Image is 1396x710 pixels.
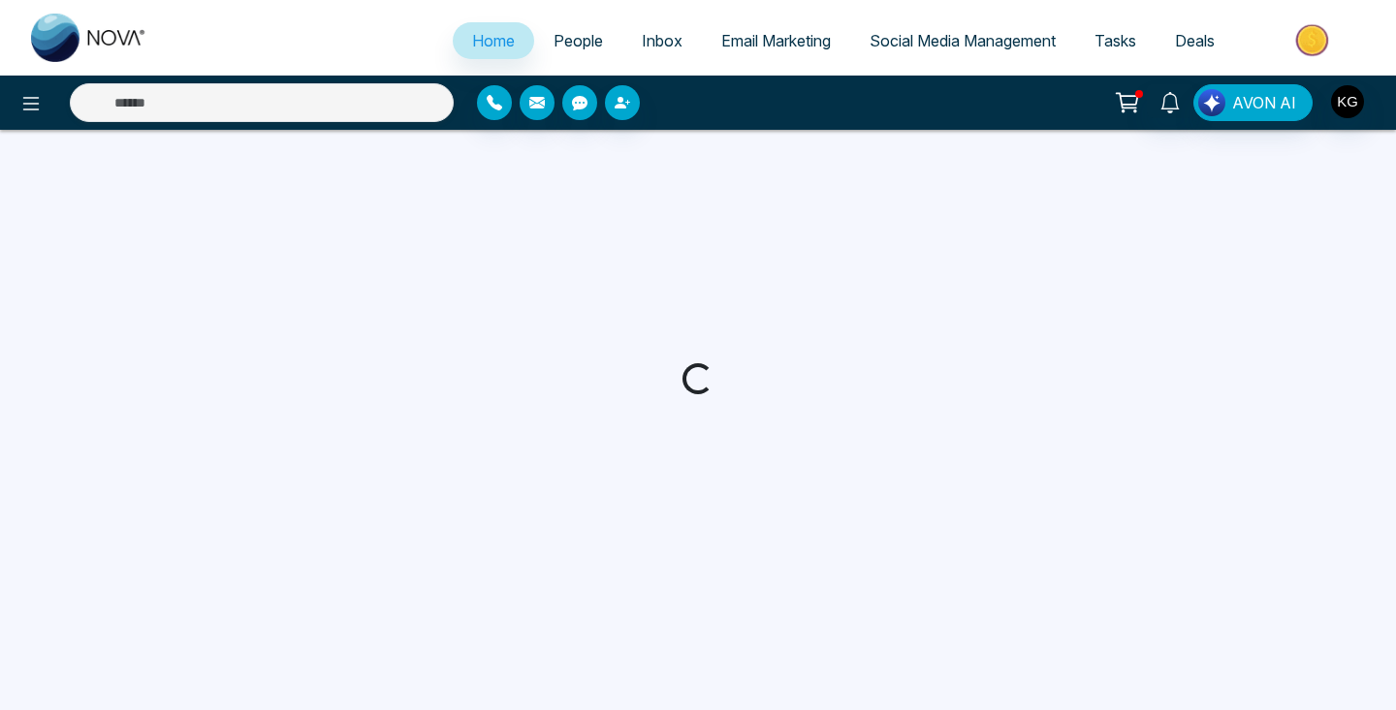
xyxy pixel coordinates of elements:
a: Social Media Management [850,22,1075,59]
img: Nova CRM Logo [31,14,147,62]
img: User Avatar [1331,85,1364,118]
span: Deals [1175,31,1215,50]
a: Deals [1156,22,1234,59]
a: Tasks [1075,22,1156,59]
span: Inbox [642,31,682,50]
span: People [554,31,603,50]
button: AVON AI [1193,84,1313,121]
a: Email Marketing [702,22,850,59]
span: Email Marketing [721,31,831,50]
span: AVON AI [1232,91,1296,114]
span: Tasks [1095,31,1136,50]
a: Inbox [622,22,702,59]
img: Lead Flow [1198,89,1225,116]
span: Social Media Management [870,31,1056,50]
span: Home [472,31,515,50]
a: People [534,22,622,59]
img: Market-place.gif [1244,18,1384,62]
a: Home [453,22,534,59]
